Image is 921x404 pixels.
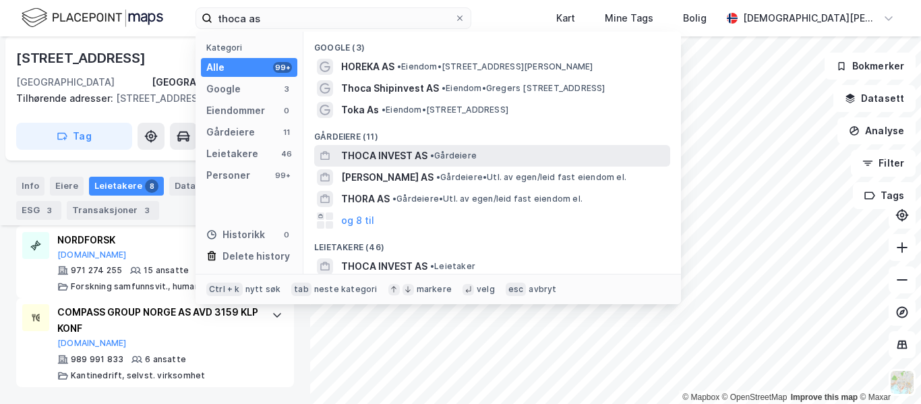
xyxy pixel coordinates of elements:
[341,80,439,96] span: Thoca Shipinvest AS
[417,284,452,295] div: markere
[152,74,294,90] div: [GEOGRAPHIC_DATA], 217/124
[16,123,132,150] button: Tag
[436,172,626,183] span: Gårdeiere • Utl. av egen/leid fast eiendom el.
[206,146,258,162] div: Leietakere
[743,10,878,26] div: [DEMOGRAPHIC_DATA][PERSON_NAME]
[16,47,148,69] div: [STREET_ADDRESS]
[382,105,508,115] span: Eiendom • [STREET_ADDRESS]
[57,232,258,248] div: NORDFORSK
[791,393,858,402] a: Improve this map
[851,150,916,177] button: Filter
[477,284,495,295] div: velg
[397,61,593,72] span: Eiendom • [STREET_ADDRESS][PERSON_NAME]
[42,204,56,217] div: 3
[222,248,290,264] div: Delete history
[314,284,378,295] div: neste kategori
[683,10,707,26] div: Bolig
[341,59,394,75] span: HOREKA AS
[281,148,292,159] div: 46
[281,127,292,138] div: 11
[273,170,292,181] div: 99+
[341,191,390,207] span: THORA AS
[341,148,427,164] span: THOCA INVEST AS
[57,338,127,349] button: [DOMAIN_NAME]
[281,105,292,116] div: 0
[853,182,916,209] button: Tags
[145,179,158,193] div: 8
[206,227,265,243] div: Historikk
[341,169,434,185] span: [PERSON_NAME] AS
[833,85,916,112] button: Datasett
[341,212,374,229] button: og 8 til
[854,339,921,404] iframe: Chat Widget
[273,62,292,73] div: 99+
[16,201,61,220] div: ESG
[145,354,186,365] div: 6 ansatte
[67,201,159,220] div: Transaksjoner
[303,32,681,56] div: Google (3)
[206,124,255,140] div: Gårdeiere
[71,354,123,365] div: 989 991 833
[16,177,44,196] div: Info
[382,105,386,115] span: •
[605,10,653,26] div: Mine Tags
[291,283,311,296] div: tab
[556,10,575,26] div: Kart
[854,339,921,404] div: Kontrollprogram for chat
[16,90,283,107] div: [STREET_ADDRESS]
[341,258,427,275] span: THOCA INVEST AS
[206,81,241,97] div: Google
[825,53,916,80] button: Bokmerker
[430,150,477,161] span: Gårdeiere
[71,265,122,276] div: 971 274 255
[436,172,440,182] span: •
[392,194,583,204] span: Gårdeiere • Utl. av egen/leid fast eiendom el.
[245,284,281,295] div: nytt søk
[506,283,527,296] div: esc
[281,229,292,240] div: 0
[206,42,297,53] div: Kategori
[169,177,236,196] div: Datasett
[206,283,243,296] div: Ctrl + k
[57,250,127,260] button: [DOMAIN_NAME]
[722,393,788,402] a: OpenStreetMap
[341,102,379,118] span: Toka As
[529,284,556,295] div: avbryt
[206,103,265,119] div: Eiendommer
[430,261,475,272] span: Leietaker
[16,74,115,90] div: [GEOGRAPHIC_DATA]
[281,84,292,94] div: 3
[89,177,164,196] div: Leietakere
[397,61,401,71] span: •
[303,231,681,256] div: Leietakere (46)
[303,121,681,145] div: Gårdeiere (11)
[144,265,189,276] div: 15 ansatte
[212,8,454,28] input: Søk på adresse, matrikkel, gårdeiere, leietakere eller personer
[71,281,218,292] div: Forskning samfunnsvit., human. fag
[430,261,434,271] span: •
[50,177,84,196] div: Eiere
[682,393,719,402] a: Mapbox
[16,92,116,104] span: Tilhørende adresser:
[206,59,225,76] div: Alle
[442,83,446,93] span: •
[206,167,250,183] div: Personer
[442,83,605,94] span: Eiendom • Gregers [STREET_ADDRESS]
[140,204,154,217] div: 3
[837,117,916,144] button: Analyse
[22,6,163,30] img: logo.f888ab2527a4732fd821a326f86c7f29.svg
[57,304,258,337] div: COMPASS GROUP NORGE AS AVD 3159 KLP KONF
[392,194,396,204] span: •
[430,150,434,161] span: •
[71,370,205,381] div: Kantinedrift, selvst. virksomhet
